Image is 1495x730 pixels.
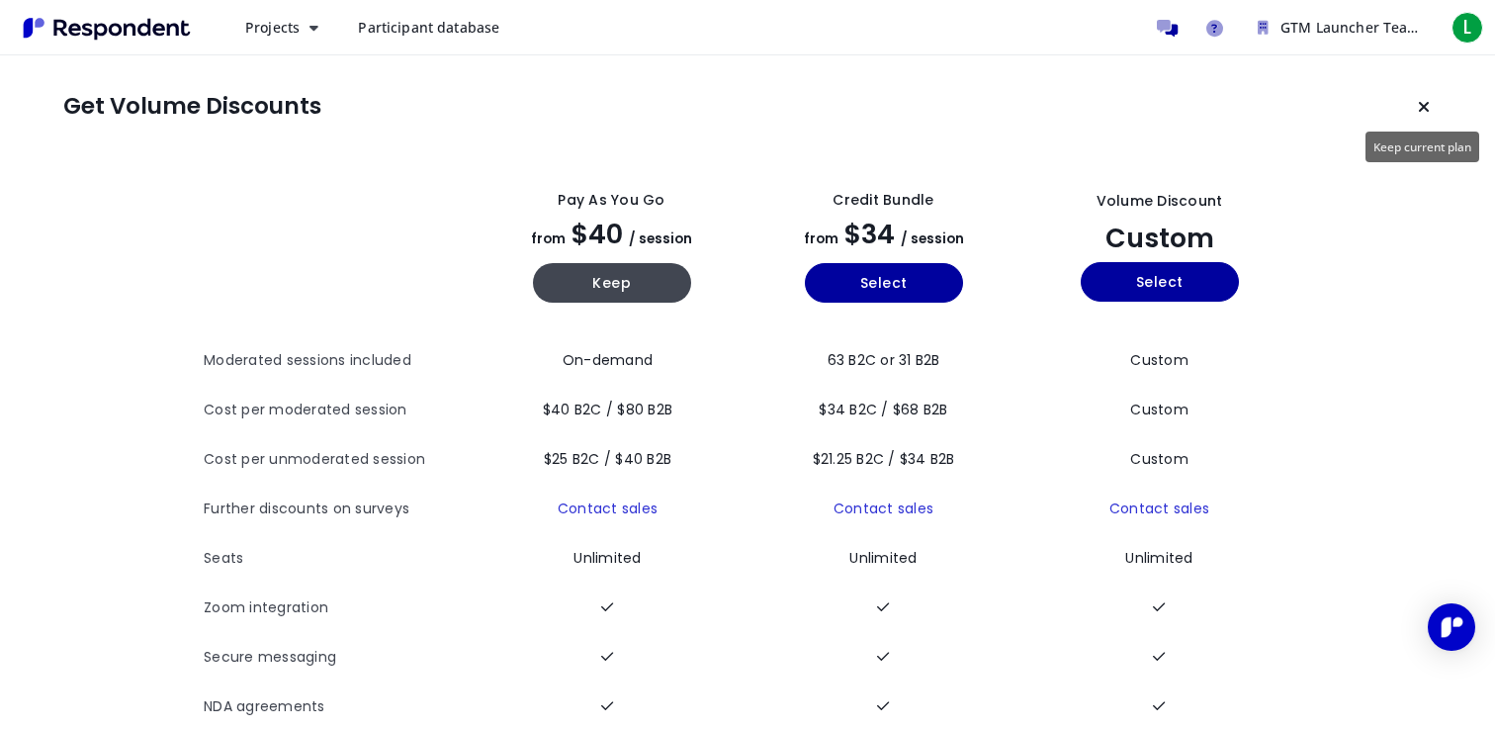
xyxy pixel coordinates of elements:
img: Respondent [16,12,198,45]
th: Cost per moderated session [204,386,476,435]
a: Contact sales [558,499,658,518]
span: Unlimited [849,548,917,568]
span: from [531,229,566,248]
th: Moderated sessions included [204,336,476,386]
span: 63 B2C or 31 B2B [828,350,940,370]
button: Keep current yearly payg plan [533,263,691,303]
button: Select yearly basic plan [805,263,963,303]
button: GTM Launcher Team [1242,10,1440,46]
div: Credit Bundle [833,190,933,211]
span: $21.25 B2C / $34 B2B [813,449,955,469]
span: from [804,229,838,248]
span: Custom [1130,400,1188,419]
span: $34 [844,216,895,252]
span: Custom [1105,220,1214,256]
span: Participant database [358,18,499,37]
h1: Get Volume Discounts [63,93,321,121]
span: $25 B2C / $40 B2B [544,449,671,469]
span: On-demand [563,350,653,370]
a: Help and support [1194,8,1234,47]
span: Unlimited [1125,548,1192,568]
div: Pay as you go [558,190,664,211]
span: / session [901,229,964,248]
span: / session [629,229,692,248]
span: Custom [1130,350,1188,370]
button: Keep current plan [1404,87,1444,127]
span: $34 B2C / $68 B2B [819,400,947,419]
div: Volume Discount [1097,191,1223,212]
a: Contact sales [1109,499,1209,518]
a: Contact sales [834,499,933,518]
div: Open Intercom Messenger [1428,603,1475,651]
span: Keep current plan [1373,138,1471,154]
th: Seats [204,534,476,584]
span: L [1451,12,1483,44]
th: Secure messaging [204,633,476,683]
a: Participant database [342,10,515,46]
button: Select yearly custom_static plan [1081,262,1239,302]
button: Projects [229,10,334,46]
span: $40 B2C / $80 B2B [543,400,672,419]
span: Custom [1130,449,1188,469]
button: L [1448,10,1487,46]
th: Cost per unmoderated session [204,435,476,485]
a: Message participants [1147,8,1187,47]
th: Further discounts on surveys [204,485,476,534]
span: Projects [245,18,300,37]
span: Unlimited [573,548,641,568]
th: Zoom integration [204,584,476,633]
span: $40 [572,216,623,252]
span: GTM Launcher Team [1280,18,1420,37]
